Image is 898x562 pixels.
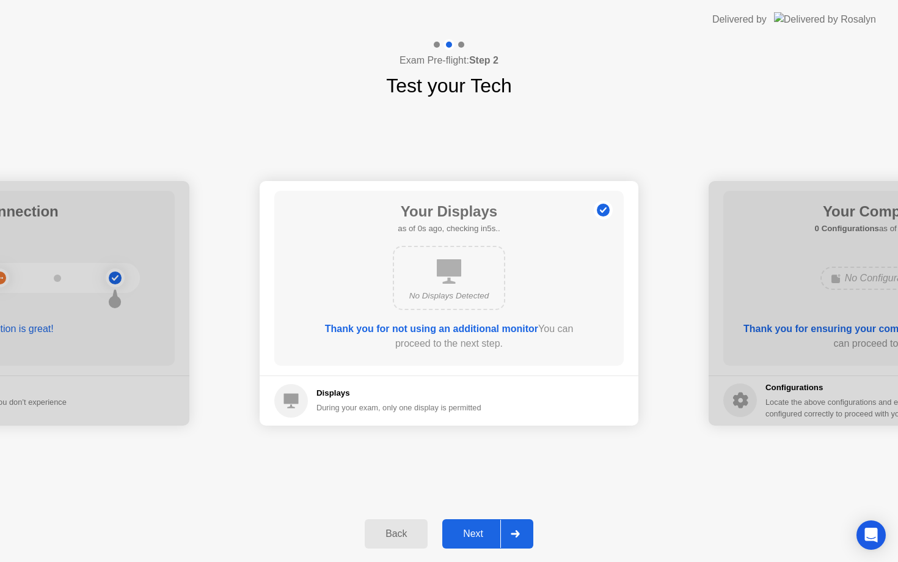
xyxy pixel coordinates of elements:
[368,528,424,539] div: Back
[404,290,494,302] div: No Displays Detected
[398,223,500,235] h5: as of 0s ago, checking in5s..
[309,322,589,351] div: You can proceed to the next step.
[774,12,876,26] img: Delivered by Rosalyn
[469,55,498,65] b: Step 2
[365,519,428,549] button: Back
[446,528,500,539] div: Next
[400,53,498,68] h4: Exam Pre-flight:
[316,387,481,399] h5: Displays
[398,201,500,223] h1: Your Displays
[712,12,767,27] div: Delivered by
[316,402,481,413] div: During your exam, only one display is permitted
[325,324,538,334] b: Thank you for not using an additional monitor
[856,520,886,550] div: Open Intercom Messenger
[386,71,512,100] h1: Test your Tech
[442,519,533,549] button: Next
